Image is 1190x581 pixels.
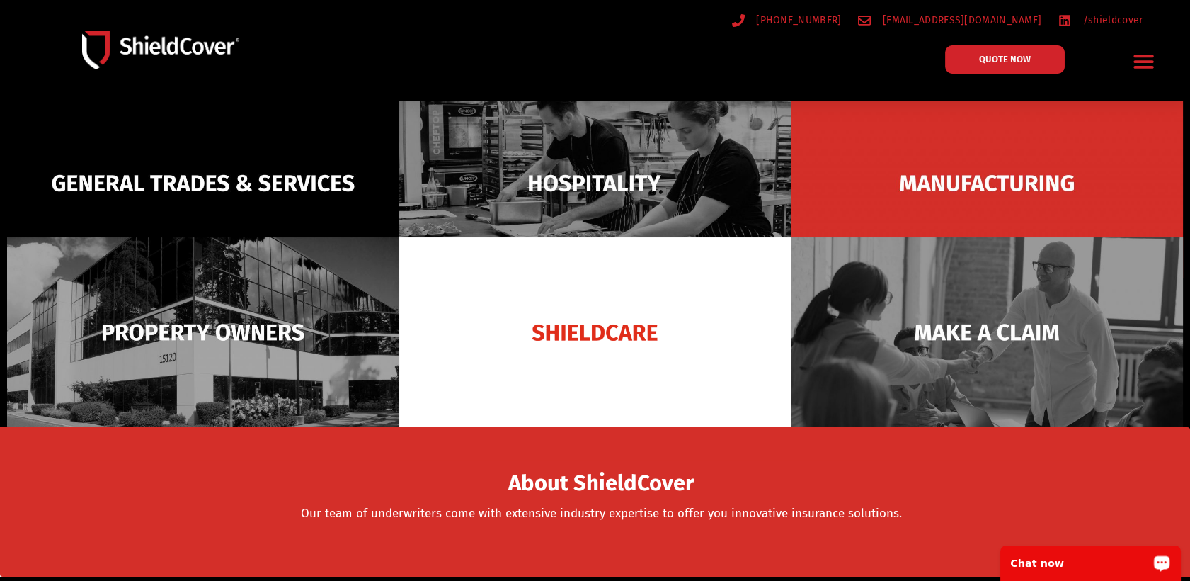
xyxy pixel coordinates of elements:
[301,506,902,521] a: Our team of underwriters come with extensive industry expertise to offer you innovative insurance...
[508,475,694,492] span: About ShieldCover
[732,11,842,29] a: [PHONE_NUMBER]
[858,11,1041,29] a: [EMAIL_ADDRESS][DOMAIN_NAME]
[991,536,1190,581] iframe: LiveChat chat widget
[1058,11,1143,29] a: /shieldcover
[1128,45,1161,78] div: Menu Toggle
[1080,11,1143,29] span: /shieldcover
[879,11,1041,29] span: [EMAIL_ADDRESS][DOMAIN_NAME]
[945,45,1065,74] a: QUOTE NOW
[508,479,694,493] a: About ShieldCover
[979,55,1031,64] span: QUOTE NOW
[82,31,239,69] img: Shield-Cover-Underwriting-Australia-logo-full
[753,11,841,29] span: [PHONE_NUMBER]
